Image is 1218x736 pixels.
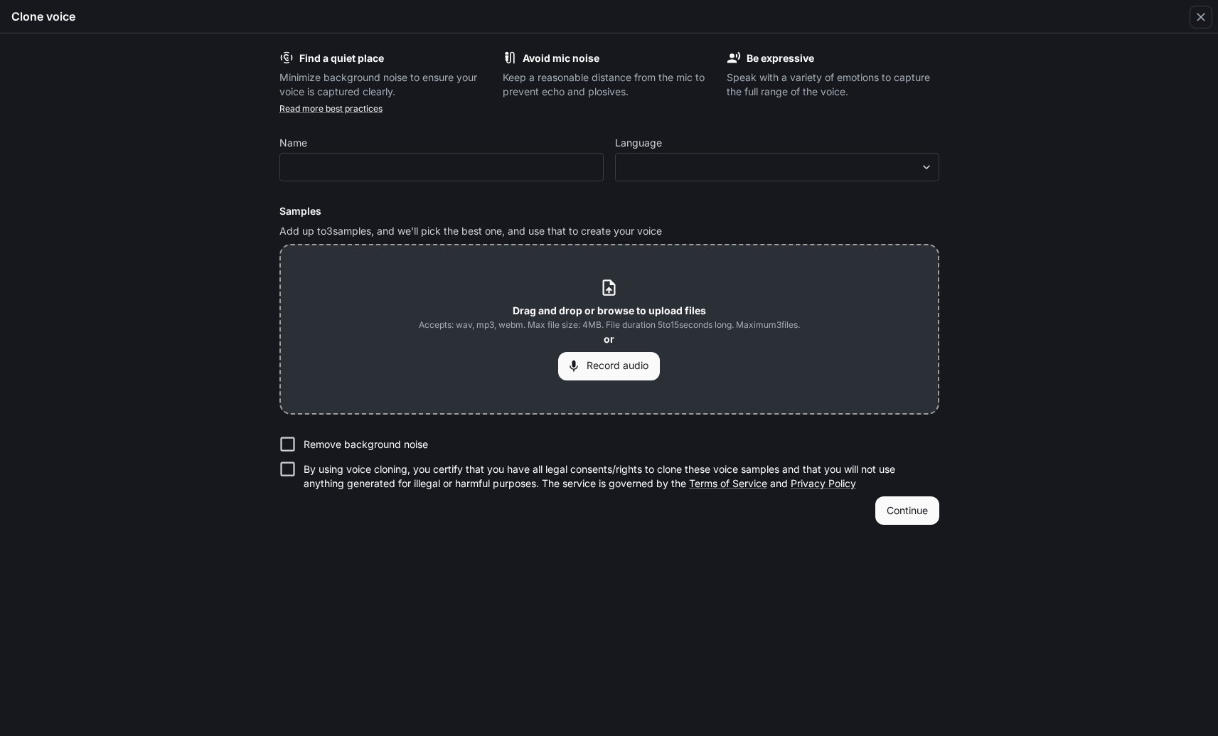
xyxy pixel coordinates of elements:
button: Record audio [558,352,660,380]
p: Name [279,138,307,148]
p: By using voice cloning, you certify that you have all legal consents/rights to clone these voice ... [304,462,928,491]
p: Keep a reasonable distance from the mic to prevent echo and plosives. [503,70,715,99]
div: ​ [616,160,939,174]
p: Add up to 3 samples, and we'll pick the best one, and use that to create your voice [279,224,939,238]
b: Drag and drop or browse to upload files [513,304,706,316]
button: Continue [875,496,939,525]
h5: Clone voice [11,9,75,24]
a: Privacy Policy [791,477,856,489]
a: Read more best practices [279,103,383,114]
span: Accepts: wav, mp3, webm. Max file size: 4MB. File duration 5 to 15 seconds long. Maximum 3 files. [419,318,800,332]
p: Speak with a variety of emotions to capture the full range of the voice. [727,70,939,99]
h6: Samples [279,204,939,218]
b: Find a quiet place [299,52,384,64]
p: Language [615,138,662,148]
b: Be expressive [747,52,814,64]
a: Terms of Service [689,477,767,489]
p: Minimize background noise to ensure your voice is captured clearly. [279,70,492,99]
p: Remove background noise [304,437,428,452]
b: or [604,333,614,345]
b: Avoid mic noise [523,52,599,64]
